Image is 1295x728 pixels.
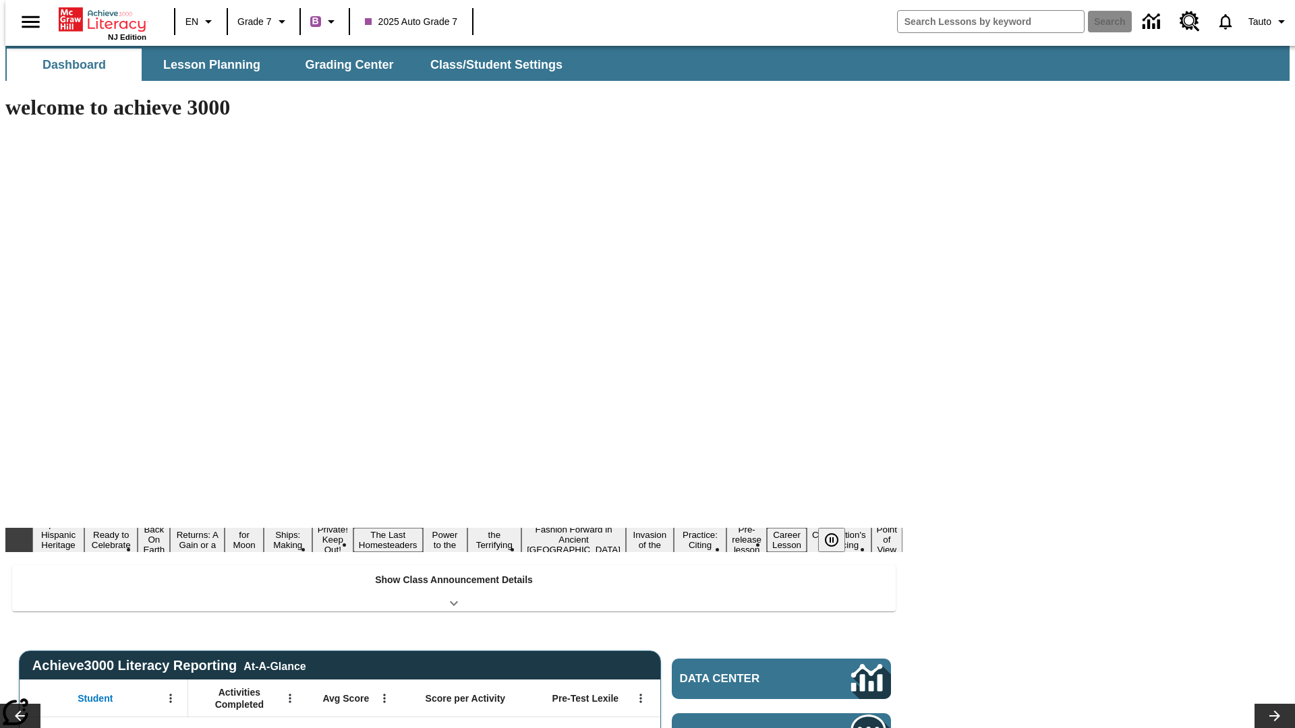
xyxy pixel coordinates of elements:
button: Lesson carousel, Next [1255,704,1295,728]
span: Class/Student Settings [430,57,563,73]
button: Open Menu [631,688,651,708]
button: Slide 2 Get Ready to Celebrate Juneteenth! [84,518,138,562]
button: Pause [818,528,845,552]
button: Open Menu [280,688,300,708]
button: Slide 6 Cruise Ships: Making Waves [264,518,312,562]
div: At-A-Glance [243,658,306,673]
span: Tauto [1248,15,1271,29]
a: Resource Center, Will open in new tab [1172,3,1208,40]
button: Lesson Planning [144,49,279,81]
span: Dashboard [42,57,106,73]
button: Slide 13 Mixed Practice: Citing Evidence [674,518,727,562]
span: Student [78,692,113,704]
p: Show Class Announcement Details [375,573,533,587]
input: search field [898,11,1084,32]
span: Activities Completed [195,686,284,710]
button: Class/Student Settings [420,49,573,81]
span: Data Center [680,672,806,686]
span: Lesson Planning [163,57,260,73]
button: Open Menu [374,688,395,708]
button: Slide 15 Career Lesson [767,528,807,552]
button: Slide 14 Pre-release lesson [726,522,767,557]
button: Dashboard [7,49,142,81]
div: SubNavbar [5,49,575,81]
button: Slide 4 Free Returns: A Gain or a Drain? [170,518,225,562]
button: Slide 3 Back On Earth [138,522,170,557]
a: Data Center [672,659,891,699]
button: Boost Class color is purple. Change class color [305,9,345,34]
button: Grading Center [282,49,417,81]
button: Grade: Grade 7, Select a grade [232,9,295,34]
h1: welcome to achieve 3000 [5,95,902,120]
button: Slide 5 Time for Moon Rules? [225,518,263,562]
button: Slide 10 Attack of the Terrifying Tomatoes [467,518,522,562]
a: Data Center [1134,3,1172,40]
button: Slide 11 Fashion Forward in Ancient Rome [521,522,626,557]
span: NJ Edition [108,33,146,41]
button: Slide 16 The Constitution's Balancing Act [807,518,871,562]
div: Pause [818,528,859,552]
a: Home [59,6,146,33]
div: Home [59,5,146,41]
button: Open Menu [161,688,181,708]
button: Slide 1 ¡Viva Hispanic Heritage Month! [32,518,84,562]
span: Grade 7 [237,15,272,29]
span: Achieve3000 Literacy Reporting [32,658,306,673]
span: Pre-Test Lexile [552,692,619,704]
span: EN [185,15,198,29]
a: Notifications [1208,4,1243,39]
button: Slide 9 Solar Power to the People [423,518,467,562]
button: Slide 12 The Invasion of the Free CD [626,518,674,562]
span: 2025 Auto Grade 7 [365,15,458,29]
button: Language: EN, Select a language [179,9,223,34]
span: Avg Score [322,692,369,704]
div: SubNavbar [5,46,1290,81]
button: Slide 7 Private! Keep Out! [312,522,353,557]
span: B [312,13,319,30]
span: Grading Center [305,57,393,73]
button: Slide 17 Point of View [871,522,902,557]
div: Show Class Announcement Details [12,565,896,611]
button: Open side menu [11,2,51,42]
button: Slide 8 The Last Homesteaders [353,528,423,552]
button: Profile/Settings [1243,9,1295,34]
span: Score per Activity [426,692,506,704]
